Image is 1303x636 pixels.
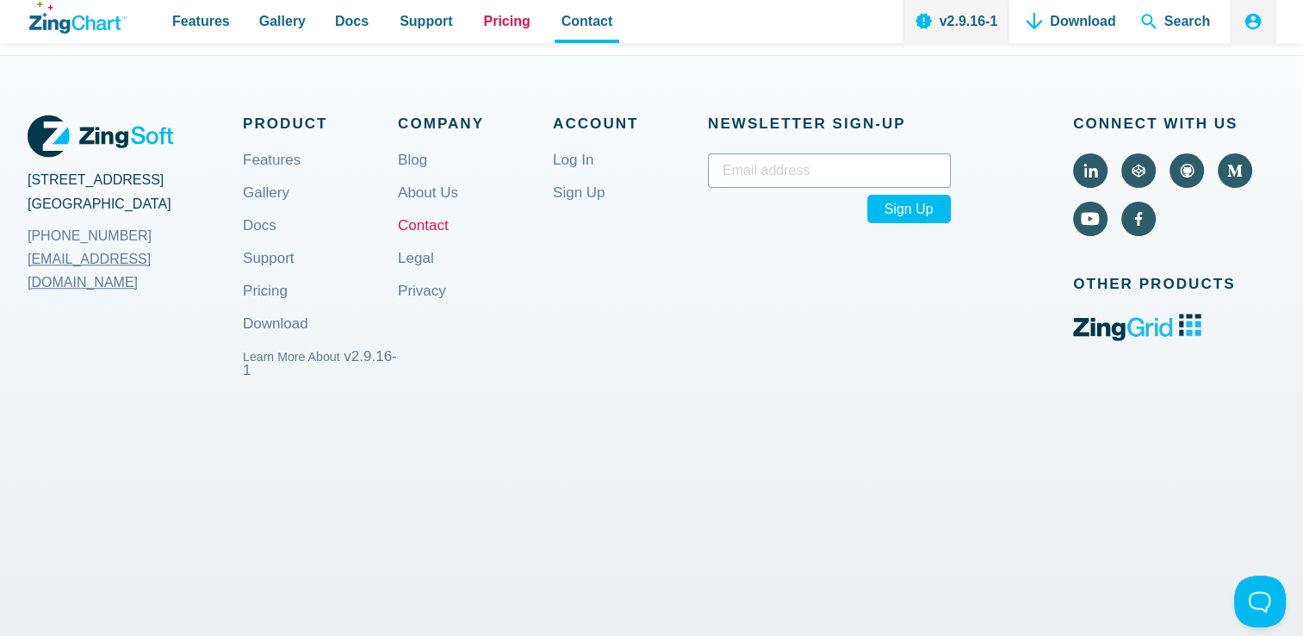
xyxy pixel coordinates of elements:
span: Contact [562,9,613,33]
span: Other Products [1073,271,1275,296]
a: Privacy [398,284,446,326]
a: About Us [398,186,458,228]
span: Sign Up [867,195,951,223]
a: [PHONE_NUMBER] [28,215,243,257]
a: Legal [398,252,434,293]
a: Visit ZingChart on Facebook (external). [1121,202,1156,236]
a: Features [243,153,301,195]
a: Blog [398,153,427,195]
iframe: Toggle Customer Support [1234,576,1286,627]
span: Support [400,9,452,33]
a: Visit ZingChart on Medium (external). [1218,153,1252,188]
a: Sign Up [553,186,605,228]
a: Learn More About v2.9.16-1 [243,350,398,391]
span: Product [243,111,398,136]
a: Docs [243,219,276,260]
span: Newsletter Sign‑up [708,111,951,136]
span: Connect With Us [1073,111,1275,136]
a: Visit ZingChart on GitHub (external). [1170,153,1204,188]
span: Docs [335,9,369,33]
a: Log In [553,153,593,195]
span: Account [553,111,708,136]
a: ZingChart Logo. Click to return to the homepage [29,2,127,34]
a: Gallery [243,186,289,228]
a: ZingGrid logo. Click to visit the ZingGrid site (external). [1073,329,1201,344]
span: Gallery [259,9,306,33]
a: Visit ZingChart on CodePen (external). [1121,153,1156,188]
a: Pricing [243,284,288,326]
span: Company [398,111,553,136]
a: Download [243,317,308,359]
a: Support [243,252,295,293]
small: Learn More About [243,350,340,364]
span: Features [172,9,230,33]
a: [EMAIL_ADDRESS][DOMAIN_NAME] [28,247,243,294]
a: ZingSoft Logo. Click to visit the ZingSoft site (external). [28,111,173,161]
span: Pricing [483,9,530,33]
a: Visit ZingChart on YouTube (external). [1073,202,1108,236]
span: v2.9.16-1 [243,348,397,377]
a: Visit ZingChart on LinkedIn (external). [1073,153,1108,188]
address: [STREET_ADDRESS] [GEOGRAPHIC_DATA] [28,168,243,256]
a: Contact [398,219,449,260]
input: Email address [708,153,951,188]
